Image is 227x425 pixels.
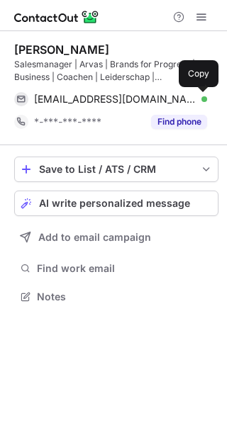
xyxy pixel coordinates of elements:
[39,198,190,209] span: AI write personalized message
[14,225,218,250] button: Add to email campaign
[14,191,218,216] button: AI write personalized message
[37,290,213,303] span: Notes
[14,58,218,84] div: Salesmanager | Arvas | Brands for Progress | New Business | Coachen | Leiderschap | Resultaatgericht
[14,42,109,57] div: [PERSON_NAME]
[14,157,218,182] button: save-profile-one-click
[39,164,194,175] div: Save to List / ATS / CRM
[151,115,207,129] button: Reveal Button
[14,287,218,307] button: Notes
[14,8,99,25] img: ContactOut v5.3.10
[37,262,213,275] span: Find work email
[38,232,151,243] span: Add to email campaign
[34,93,196,106] span: [EMAIL_ADDRESS][DOMAIN_NAME]
[14,259,218,278] button: Find work email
